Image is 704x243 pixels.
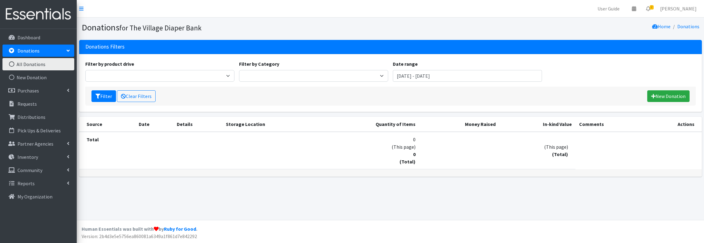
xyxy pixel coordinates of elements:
h1: Donations [82,22,388,33]
td: 0 (This page) [320,132,419,169]
p: Community [17,167,42,173]
button: Filter [91,90,116,102]
small: for The Village Diaper Bank [119,23,202,32]
p: Purchases [17,88,39,94]
a: 2 [641,2,655,15]
a: Home [652,23,671,29]
p: Distributions [17,114,45,120]
th: Comments [575,117,643,132]
p: Donations [17,48,40,54]
a: My Organization [2,190,74,203]
a: Purchases [2,84,74,97]
p: Inventory [17,154,38,160]
th: Storage Location [222,117,320,132]
strong: Human Essentials was built with by . [82,226,197,232]
label: Filter by product drive [85,60,134,68]
a: Dashboard [2,31,74,44]
span: 2 [650,5,654,10]
a: Donations [2,45,74,57]
th: Source [79,117,135,132]
a: Donations [677,23,699,29]
a: Community [2,164,74,176]
input: January 1, 2011 - December 31, 2011 [393,70,542,82]
a: Inventory [2,151,74,163]
p: Reports [17,180,35,186]
strong: 0 (Total) [400,151,416,165]
a: Ruby for Good [164,226,196,232]
p: Partner Agencies [17,141,53,147]
h3: Donations Filters [85,44,125,50]
a: User Guide [593,2,625,15]
a: Distributions [2,111,74,123]
p: Dashboard [17,34,40,41]
p: Pick Ups & Deliveries [17,127,61,134]
td: (This page) [499,132,575,169]
a: New Donation [2,71,74,84]
label: Filter by Category [239,60,279,68]
a: [PERSON_NAME] [655,2,702,15]
a: Reports [2,177,74,190]
th: Date [135,117,173,132]
a: Clear Filters [117,90,156,102]
a: Partner Agencies [2,138,74,150]
a: New Donation [647,90,690,102]
a: All Donations [2,58,74,70]
th: Money Raised [419,117,499,132]
th: Details [173,117,222,132]
th: In-kind Value [499,117,575,132]
img: HumanEssentials [2,4,74,25]
th: Quantity of Items [320,117,419,132]
a: Pick Ups & Deliveries [2,124,74,137]
strong: Total [87,136,99,143]
p: Requests [17,101,37,107]
a: Requests [2,98,74,110]
label: Date range [393,60,418,68]
strong: (Total) [552,151,568,157]
span: Version: 2b4d3e5e5756ea860081a6349a1f861d7e842292 [82,233,197,239]
p: My Organization [17,194,52,200]
th: Actions [643,117,702,132]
